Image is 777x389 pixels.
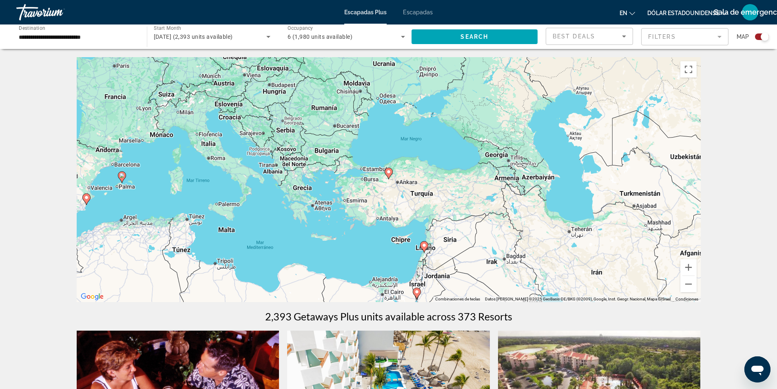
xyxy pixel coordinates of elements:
h1: 2,393 Getaways Plus units available across 373 Resorts [265,310,512,322]
span: Best Deals [553,33,595,40]
span: Search [460,33,488,40]
button: Menú de usuario [739,4,761,21]
span: 6 (1,980 units available) [288,33,352,40]
font: Dólar estadounidense [647,10,719,16]
mat-select: Sort by [553,31,626,41]
img: Google [79,291,106,302]
span: Destination [19,25,45,31]
font: en [620,10,627,16]
span: [DATE] (2,393 units available) [154,33,233,40]
span: Map [737,31,749,42]
button: Acercar [680,259,697,276]
a: Abrir esta área en Google Maps (se abre en una ventana nueva) [79,291,106,302]
span: Start Month [154,25,181,31]
span: Datos [PERSON_NAME] ©2025 GeoBasis-DE/BKG (©2009), Google, Inst. Geogr. Nacional, Mapa GISrael [485,297,671,301]
button: Filter [641,28,728,46]
span: Occupancy [288,25,313,31]
button: Combinaciones de teclas [435,296,480,302]
a: Escapadas Plus [344,9,387,16]
button: Cambiar idioma [620,7,635,19]
button: Alejar [680,276,697,292]
button: Search [412,29,538,44]
button: Activar o desactivar la vista de pantalla completa [680,61,697,78]
a: Travorium [16,2,98,23]
button: Cambiar moneda [647,7,727,19]
a: Condiciones (se abre en una nueva pestaña) [675,297,698,301]
iframe: Botón para iniciar la ventana de mensajería [744,356,770,382]
a: Escapadas [403,9,433,16]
